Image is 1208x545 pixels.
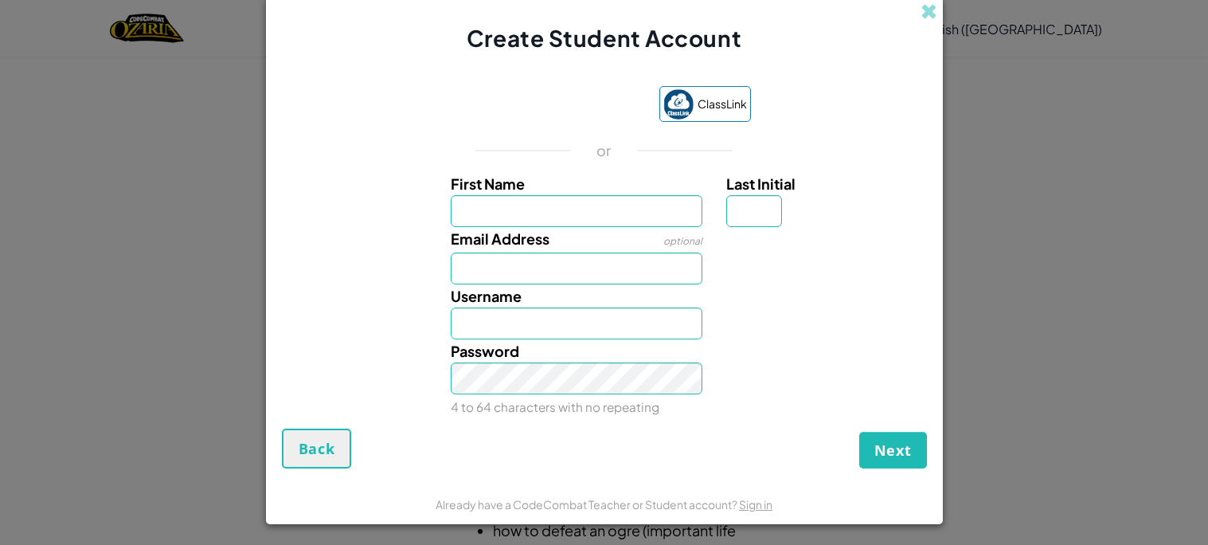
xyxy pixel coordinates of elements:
[739,497,772,512] a: Sign in
[451,229,549,248] span: Email Address
[874,441,912,460] span: Next
[698,92,747,116] span: ClassLink
[282,429,352,469] button: Back
[451,174,525,193] span: First Name
[467,24,741,52] span: Create Student Account
[451,287,522,305] span: Username
[451,399,659,414] small: 4 to 64 characters with no repeating
[859,432,927,469] button: Next
[726,174,796,193] span: Last Initial
[299,439,335,458] span: Back
[436,497,739,512] span: Already have a CodeCombat Teacher or Student account?
[451,342,519,360] span: Password
[596,141,612,160] p: or
[663,89,694,120] img: classlink-logo-small.png
[663,235,702,247] span: optional
[449,88,651,123] iframe: Sign in with Google Button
